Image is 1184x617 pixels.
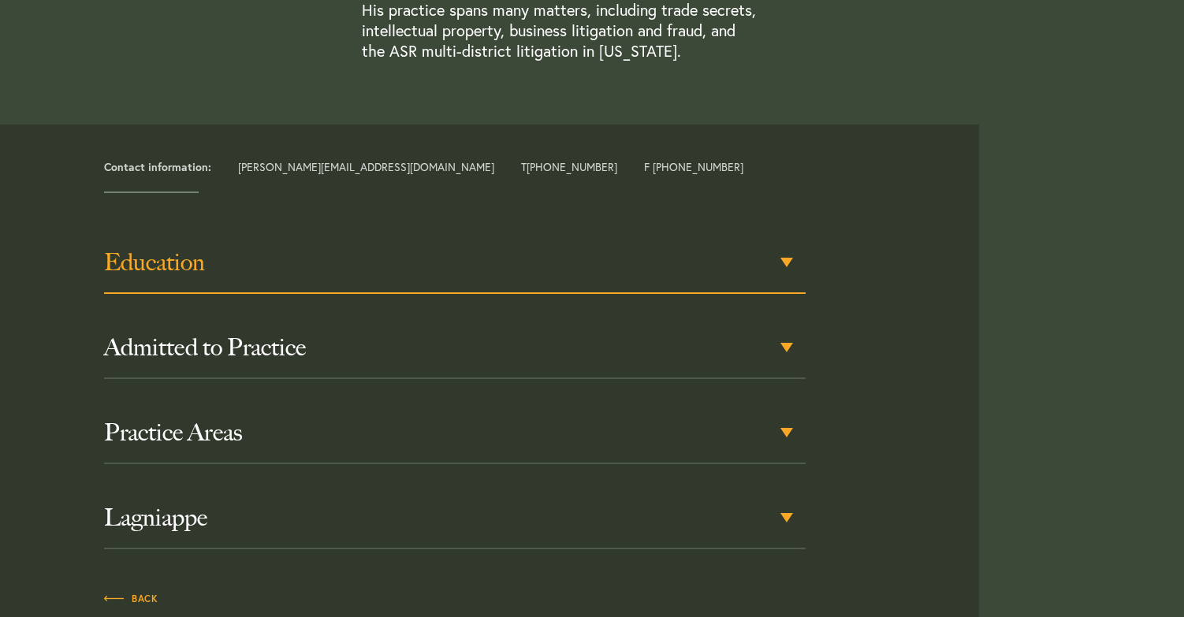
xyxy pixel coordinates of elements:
a: [PHONE_NUMBER] [527,159,617,174]
h3: Practice Areas [104,418,806,447]
a: Back [104,589,158,606]
span: F [PHONE_NUMBER] [644,162,743,173]
h3: Education [104,248,806,277]
span: Back [104,594,158,604]
span: T [521,162,617,173]
h3: Lagniappe [104,504,806,532]
h3: Admitted to Practice [104,333,806,362]
a: [PERSON_NAME][EMAIL_ADDRESS][DOMAIN_NAME] [238,159,494,174]
strong: Contact information: [104,159,211,174]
